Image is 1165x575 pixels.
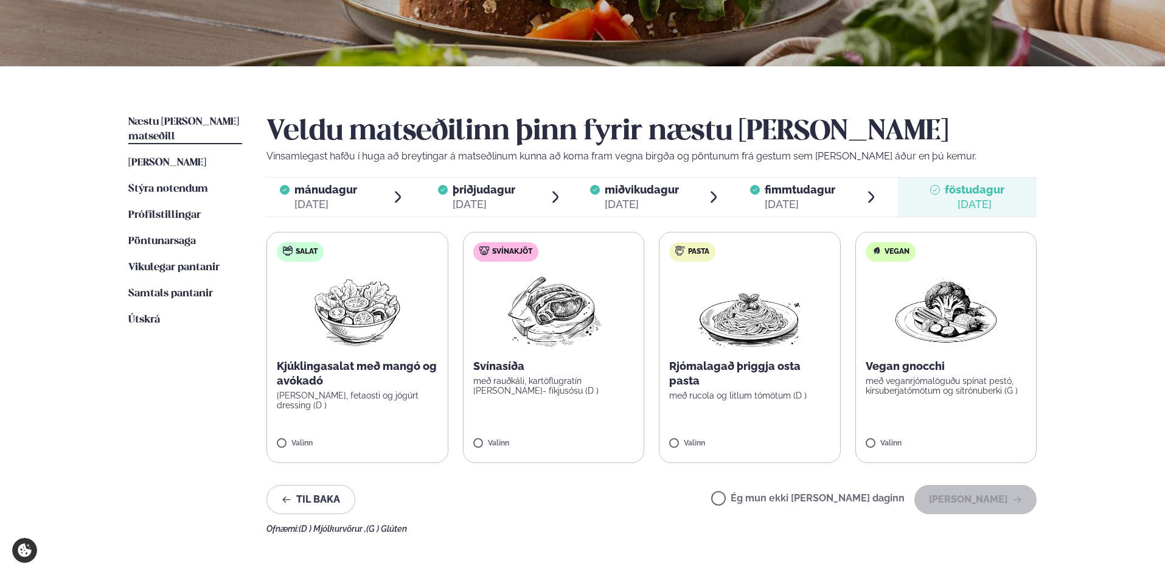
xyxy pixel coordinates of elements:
p: Vinsamlegast hafðu í huga að breytingar á matseðlinum kunna að koma fram vegna birgða og pöntunum... [266,149,1037,164]
span: Svínakjöt [492,247,532,257]
span: Vegan [885,247,909,257]
a: Vikulegar pantanir [128,260,220,275]
p: [PERSON_NAME], fetaosti og jógúrt dressing (D ) [277,391,438,410]
a: Pöntunarsaga [128,234,196,249]
span: Stýra notendum [128,184,208,194]
span: Útskrá [128,315,160,325]
h2: Veldu matseðilinn þinn fyrir næstu [PERSON_NAME] [266,115,1037,149]
a: Samtals pantanir [128,287,213,301]
p: Vegan gnocchi [866,359,1027,374]
span: Næstu [PERSON_NAME] matseðill [128,117,239,142]
span: [PERSON_NAME] [128,158,206,168]
div: [DATE] [945,197,1004,212]
img: pork.svg [479,246,489,256]
span: Pöntunarsaga [128,236,196,246]
div: Ofnæmi: [266,524,1037,534]
span: Vikulegar pantanir [128,262,220,273]
a: [PERSON_NAME] [128,156,206,170]
span: fimmtudagur [765,183,835,196]
img: Vegan.png [892,271,1000,349]
p: með rucola og litlum tómötum (D ) [669,391,830,400]
span: (D ) Mjólkurvörur , [299,524,366,534]
p: Rjómalagað þriggja osta pasta [669,359,830,388]
button: [PERSON_NAME] [914,485,1037,514]
img: Vegan.svg [872,246,882,256]
img: Spagetti.png [696,271,803,349]
span: föstudagur [945,183,1004,196]
div: [DATE] [453,197,515,212]
span: (G ) Glúten [366,524,407,534]
p: Svínasíða [473,359,635,374]
p: með veganrjómalöguðu spínat pestó, kirsuberjatómötum og sítrónuberki (G ) [866,376,1027,396]
div: [DATE] [294,197,357,212]
span: þriðjudagur [453,183,515,196]
img: Pork-Meat.png [499,271,607,349]
a: Útskrá [128,313,160,327]
img: salad.svg [283,246,293,256]
span: mánudagur [294,183,357,196]
span: Prófílstillingar [128,210,201,220]
p: með rauðkáli, kartöflugratín [PERSON_NAME]- fíkjusósu (D ) [473,376,635,396]
a: Cookie settings [12,538,37,563]
p: Kjúklingasalat með mangó og avókadó [277,359,438,388]
span: Pasta [688,247,709,257]
span: Samtals pantanir [128,288,213,299]
div: [DATE] [605,197,679,212]
span: miðvikudagur [605,183,679,196]
a: Stýra notendum [128,182,208,197]
a: Prófílstillingar [128,208,201,223]
a: Næstu [PERSON_NAME] matseðill [128,115,242,144]
div: [DATE] [765,197,835,212]
img: pasta.svg [675,246,685,256]
button: Til baka [266,485,355,514]
span: Salat [296,247,318,257]
img: Salad.png [304,271,411,349]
